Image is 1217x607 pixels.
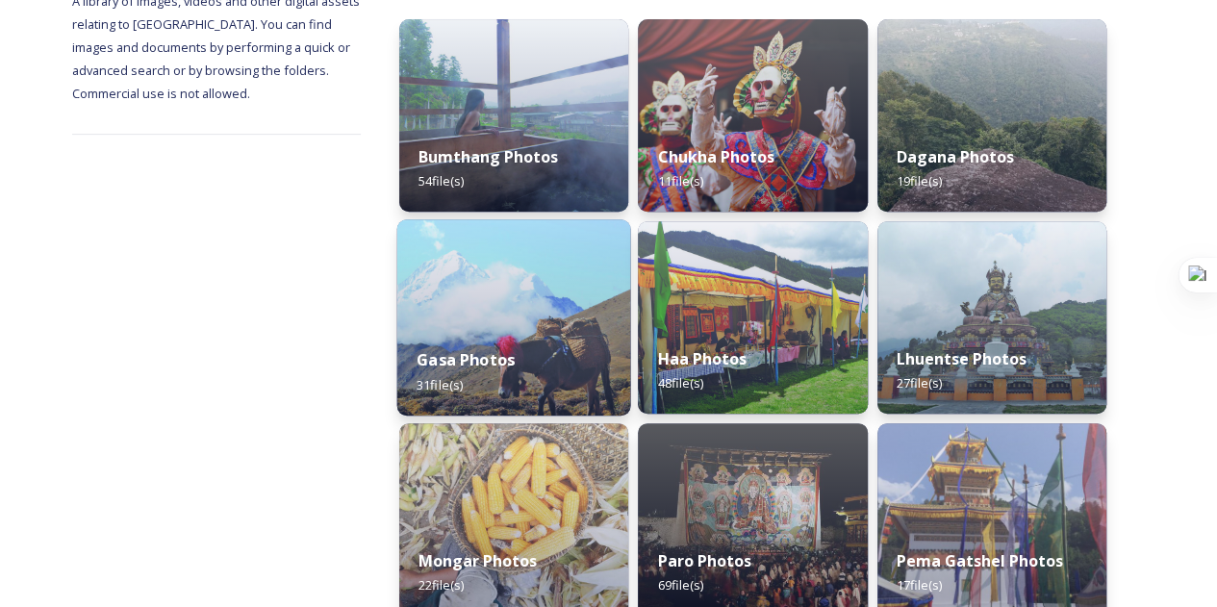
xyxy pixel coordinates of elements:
[897,550,1063,571] strong: Pema Gatshel Photos
[418,550,537,571] strong: Mongar Photos
[418,146,558,167] strong: Bumthang Photos
[418,576,464,594] span: 22 file(s)
[638,19,867,212] img: tshechu%2520story%2520image-8.jpg
[897,576,942,594] span: 17 file(s)
[657,146,773,167] strong: Chukha Photos
[657,576,702,594] span: 69 file(s)
[638,221,867,414] img: Haa%2520festival%2520story%2520image1.jpg
[877,221,1106,414] img: Takila1%283%29.jpg
[399,19,628,212] img: hot%2520stone%2520bath.jpg
[657,374,702,392] span: 48 file(s)
[897,374,942,392] span: 27 file(s)
[657,348,746,369] strong: Haa Photos
[897,146,1014,167] strong: Dagana Photos
[897,172,942,190] span: 19 file(s)
[657,172,702,190] span: 11 file(s)
[877,19,1106,212] img: stone%2520stairs2.jpg
[418,172,464,190] span: 54 file(s)
[657,550,750,571] strong: Paro Photos
[417,349,515,370] strong: Gasa Photos
[897,348,1027,369] strong: Lhuentse Photos
[417,375,463,392] span: 31 file(s)
[397,219,631,416] img: gasa%2520story%2520image2.jpg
